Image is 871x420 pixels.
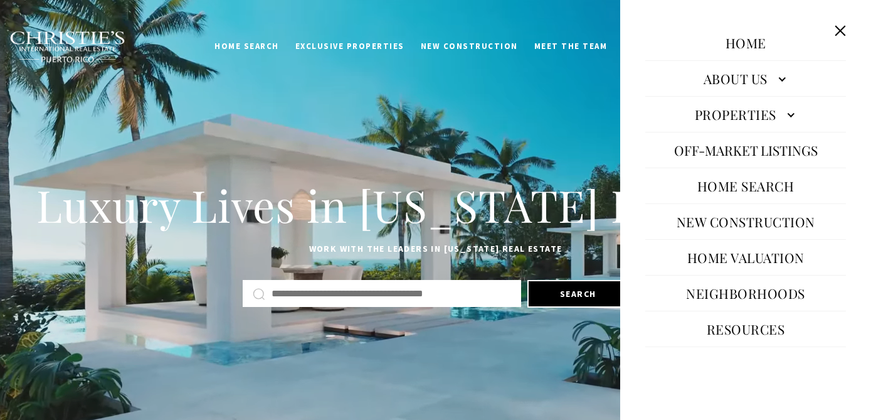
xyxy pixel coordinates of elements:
span: New Construction [421,41,518,51]
a: Properties [645,99,846,129]
a: Home Valuation [681,242,811,272]
a: Exclusive Properties [287,35,413,58]
a: New Construction [413,35,526,58]
a: About Us [645,63,846,94]
img: be3d4b55-7850-4bcb-9297-a2f9cd376e78.png [8,8,36,36]
a: Neighborhoods [680,278,811,308]
button: Close this option [828,19,852,43]
button: Off-Market Listings [668,135,824,165]
span: Exclusive Properties [295,41,404,51]
img: Christie's International Real Estate black text logo [9,31,126,63]
a: Home [719,28,773,58]
a: Resources [700,314,791,344]
a: Testimonials [691,350,801,380]
button: Search [527,280,629,308]
a: Home Search [691,171,801,201]
a: Home Search [206,35,287,58]
a: Meet the Team [526,35,616,58]
a: New Construction [670,207,821,237]
h1: Luxury Lives in [US_STATE] Real Estate [31,178,840,233]
p: Work with the leaders in [US_STATE] Real Estate [31,242,840,257]
input: Search by Address, City, or Neighborhood [272,286,511,302]
a: Our Advantage [615,35,707,58]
